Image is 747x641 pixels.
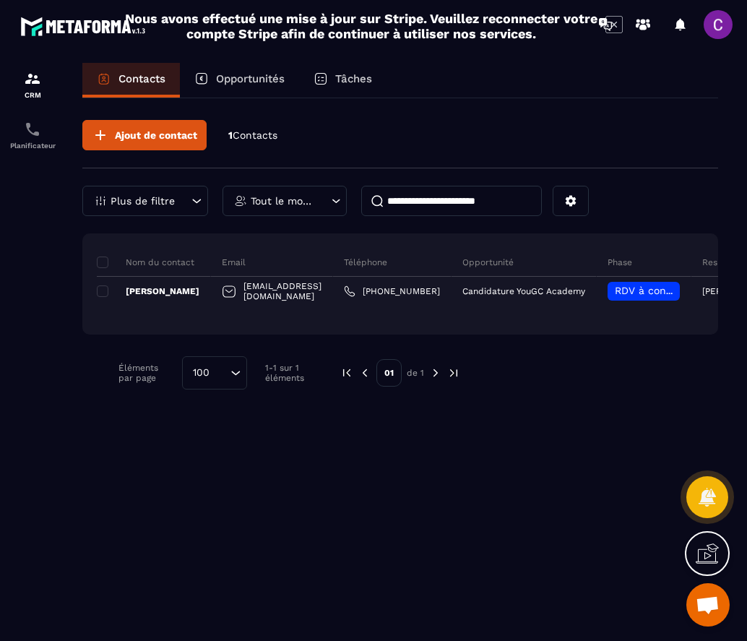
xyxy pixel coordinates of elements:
[447,366,460,379] img: next
[228,129,277,142] p: 1
[299,63,387,98] a: Tâches
[376,359,402,387] p: 01
[4,59,61,110] a: formationformationCRM
[340,366,353,379] img: prev
[216,72,285,85] p: Opportunités
[462,257,514,268] p: Opportunité
[335,72,372,85] p: Tâches
[462,286,585,296] p: Candidature YouGC Academy
[24,121,41,138] img: scheduler
[111,196,175,206] p: Plus de filtre
[20,13,150,40] img: logo
[429,366,442,379] img: next
[215,365,227,381] input: Search for option
[4,110,61,160] a: schedulerschedulerPlanificateur
[615,285,708,296] span: RDV à confimer ❓
[344,285,440,297] a: [PHONE_NUMBER]
[4,91,61,99] p: CRM
[97,285,199,297] p: [PERSON_NAME]
[608,257,632,268] p: Phase
[82,63,180,98] a: Contacts
[115,128,197,142] span: Ajout de contact
[344,257,387,268] p: Téléphone
[251,196,315,206] p: Tout le monde
[97,257,194,268] p: Nom du contact
[265,363,319,383] p: 1-1 sur 1 éléments
[180,63,299,98] a: Opportunités
[124,11,598,41] h2: Nous avons effectué une mise à jour sur Stripe. Veuillez reconnecter votre compte Stripe afin de ...
[182,356,247,390] div: Search for option
[686,583,730,627] div: Ouvrir le chat
[118,72,165,85] p: Contacts
[4,142,61,150] p: Planificateur
[233,129,277,141] span: Contacts
[222,257,246,268] p: Email
[82,120,207,150] button: Ajout de contact
[188,365,215,381] span: 100
[118,363,175,383] p: Éléments par page
[407,367,424,379] p: de 1
[358,366,371,379] img: prev
[24,70,41,87] img: formation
